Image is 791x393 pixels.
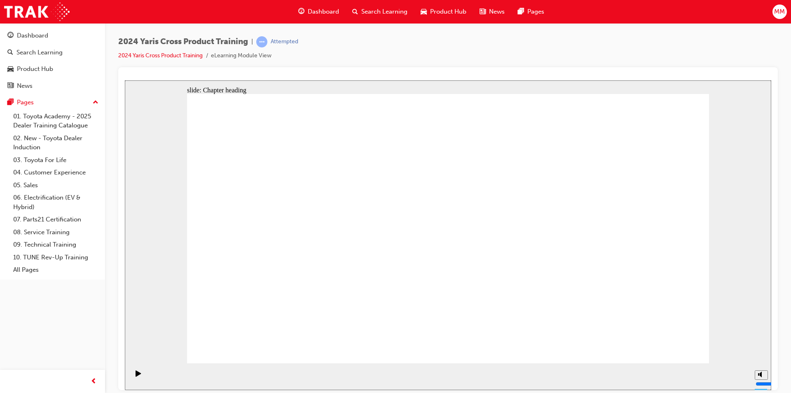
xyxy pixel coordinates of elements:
[3,95,102,110] button: Pages
[10,238,102,251] a: 09. Technical Training
[480,7,486,17] span: news-icon
[3,28,102,43] a: Dashboard
[774,7,785,16] span: MM
[10,251,102,264] a: 10. TUNE Rev-Up Training
[772,5,787,19] button: MM
[7,49,13,56] span: search-icon
[3,26,102,95] button: DashboardSearch LearningProduct HubNews
[421,7,427,17] span: car-icon
[631,300,684,307] input: volume
[4,289,18,304] button: Play (Ctrl+Alt+P)
[414,3,473,20] a: car-iconProduct Hub
[10,132,102,154] a: 02. New - Toyota Dealer Induction
[298,7,304,17] span: guage-icon
[7,66,14,73] span: car-icon
[10,264,102,276] a: All Pages
[118,37,248,47] span: 2024 Yaris Cross Product Training
[271,38,298,46] div: Attempted
[10,213,102,226] a: 07. Parts21 Certification
[630,290,643,299] button: Mute (Ctrl+Alt+M)
[10,179,102,192] a: 05. Sales
[256,36,267,47] span: learningRecordVerb_ATTEMPT-icon
[10,166,102,179] a: 04. Customer Experience
[17,64,53,74] div: Product Hub
[527,7,544,16] span: Pages
[4,2,70,21] img: Trak
[4,283,18,310] div: playback controls
[308,7,339,16] span: Dashboard
[3,61,102,77] a: Product Hub
[489,7,505,16] span: News
[17,81,33,91] div: News
[511,3,551,20] a: pages-iconPages
[10,226,102,239] a: 08. Service Training
[7,82,14,90] span: news-icon
[518,7,524,17] span: pages-icon
[352,7,358,17] span: search-icon
[473,3,511,20] a: news-iconNews
[430,7,466,16] span: Product Hub
[7,32,14,40] span: guage-icon
[7,99,14,106] span: pages-icon
[251,37,253,47] span: |
[626,283,642,310] div: misc controls
[10,191,102,213] a: 06. Electrification (EV & Hybrid)
[3,45,102,60] a: Search Learning
[118,52,203,59] a: 2024 Yaris Cross Product Training
[93,97,98,108] span: up-icon
[17,31,48,40] div: Dashboard
[361,7,407,16] span: Search Learning
[17,98,34,107] div: Pages
[10,154,102,167] a: 03. Toyota For Life
[211,51,271,61] li: eLearning Module View
[346,3,414,20] a: search-iconSearch Learning
[10,110,102,132] a: 01. Toyota Academy - 2025 Dealer Training Catalogue
[3,78,102,94] a: News
[292,3,346,20] a: guage-iconDashboard
[16,48,63,57] div: Search Learning
[91,377,97,387] span: prev-icon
